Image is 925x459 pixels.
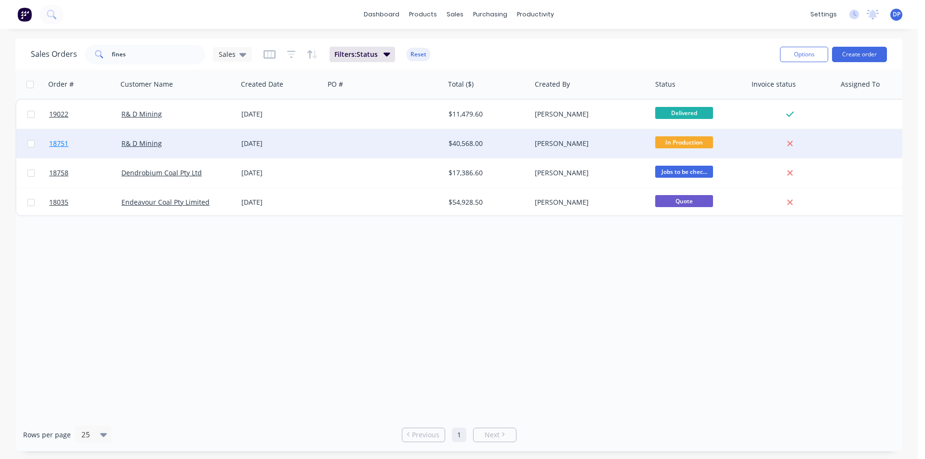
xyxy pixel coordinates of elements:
span: In Production [655,136,713,148]
span: Previous [412,430,439,440]
button: Options [780,47,828,62]
div: purchasing [468,7,512,22]
div: [PERSON_NAME] [535,139,642,148]
div: [DATE] [241,197,320,207]
a: 18751 [49,129,121,158]
span: Quote [655,195,713,207]
div: $54,928.50 [449,197,524,207]
span: Sales [219,49,236,59]
div: Customer Name [120,79,173,89]
span: Next [485,430,500,440]
div: Status [655,79,675,89]
a: 18035 [49,188,121,217]
a: Next page [474,430,516,440]
span: Jobs to be chec... [655,166,713,178]
a: R& D Mining [121,109,162,118]
a: Dendrobium Coal Pty Ltd [121,168,202,177]
a: Previous page [402,430,445,440]
div: PO # [328,79,343,89]
div: settings [806,7,842,22]
img: Factory [17,7,32,22]
span: 18035 [49,197,68,207]
div: [DATE] [241,139,320,148]
span: 19022 [49,109,68,119]
div: $40,568.00 [449,139,524,148]
div: $17,386.60 [449,168,524,178]
div: Created Date [241,79,283,89]
div: [PERSON_NAME] [535,109,642,119]
a: 19022 [49,100,121,129]
div: sales [442,7,468,22]
h1: Sales Orders [31,50,77,59]
a: Endeavour Coal Pty Limited [121,197,210,207]
div: products [404,7,442,22]
span: 18758 [49,168,68,178]
button: Filters:Status [330,47,395,62]
div: productivity [512,7,559,22]
a: Page 1 is your current page [452,428,466,442]
div: Order # [48,79,74,89]
a: 18758 [49,158,121,187]
div: Total ($) [448,79,474,89]
span: Rows per page [23,430,71,440]
div: [PERSON_NAME] [535,168,642,178]
a: R& D Mining [121,139,162,148]
div: $11,479.60 [449,109,524,119]
ul: Pagination [398,428,520,442]
span: 18751 [49,139,68,148]
button: Reset [407,48,430,61]
span: Filters: Status [334,50,378,59]
button: Create order [832,47,887,62]
a: dashboard [359,7,404,22]
div: [DATE] [241,168,320,178]
div: Invoice status [752,79,796,89]
input: Search... [112,45,206,64]
div: [PERSON_NAME] [535,197,642,207]
span: DP [893,10,900,19]
div: Assigned To [841,79,880,89]
div: Created By [535,79,570,89]
span: Delivered [655,107,713,119]
div: [DATE] [241,109,320,119]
